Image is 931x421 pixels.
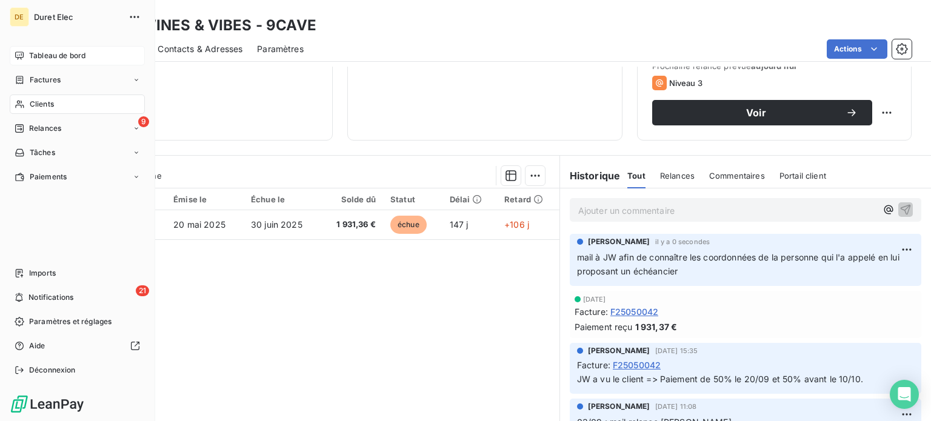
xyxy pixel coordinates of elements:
span: 1 931,37 € [635,320,678,333]
h6: Historique [560,168,621,183]
span: Facture : [575,305,608,318]
span: Commentaires [709,171,765,181]
button: Actions [827,39,887,59]
a: Aide [10,336,145,356]
span: F25050042 [613,359,661,371]
h3: SAS WINES & VIBES - 9CAVE [107,15,316,36]
span: Imports [29,268,56,279]
div: Émise le [173,194,236,204]
div: Open Intercom Messenger [890,380,919,409]
span: échue [390,216,427,234]
span: Portail client [779,171,826,181]
span: Relances [29,123,61,134]
span: Clients [30,99,54,110]
span: Duret Elec [34,12,121,22]
span: 147 j [450,219,469,230]
span: [PERSON_NAME] [588,401,650,412]
span: Tâches [30,147,55,158]
span: 9 [138,116,149,127]
span: +106 j [504,219,529,230]
span: 1 931,36 € [328,219,376,231]
div: Statut [390,194,435,204]
span: Paiement reçu [575,320,633,333]
span: [PERSON_NAME] [588,236,650,247]
span: Notifications [28,292,73,303]
div: DE [10,7,29,27]
span: il y a 0 secondes [655,238,710,245]
button: Voir [652,100,872,125]
span: Facture : [577,359,610,371]
span: 21 [136,285,149,296]
span: Déconnexion [29,365,76,376]
img: Logo LeanPay [10,394,85,414]
span: Relances [660,171,695,181]
div: Solde dû [328,194,376,204]
span: Tout [627,171,646,181]
div: Retard [504,194,552,204]
span: 30 juin 2025 [251,219,302,230]
span: [PERSON_NAME] [588,345,650,356]
span: Niveau 3 [669,78,702,88]
span: Contacts & Adresses [158,43,242,55]
span: [DATE] 11:08 [655,403,697,410]
span: [DATE] 15:35 [655,347,698,354]
span: Voir [667,108,846,118]
span: Aide [29,340,45,351]
span: Paiements [30,171,67,182]
span: JW a vu le client => Paiement de 50% le 20/09 et 50% avant le 10/10. [577,374,863,384]
span: F25050042 [610,305,658,318]
div: Délai [450,194,490,204]
span: Paramètres [257,43,304,55]
span: 20 mai 2025 [173,219,225,230]
span: Paramètres et réglages [29,316,112,327]
div: Échue le [251,194,313,204]
span: Tableau de bord [29,50,85,61]
span: [DATE] [583,296,606,303]
span: mail à JW afin de connaître les coordonnées de la personne qui l'a appelé en lui proposant un éch... [577,252,902,276]
span: Factures [30,75,61,85]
